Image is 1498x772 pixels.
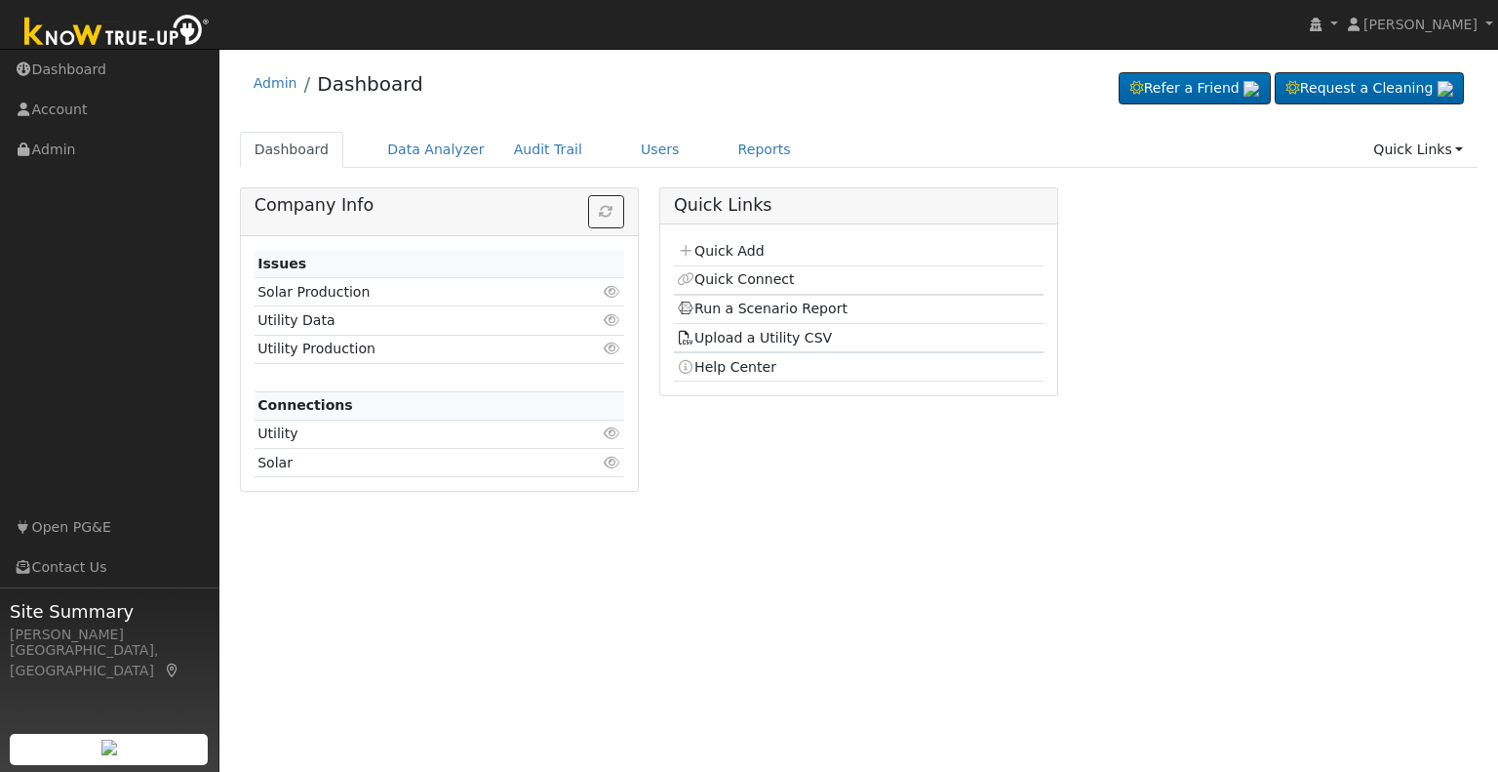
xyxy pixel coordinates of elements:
a: Map [164,663,181,678]
td: Utility Data [255,306,565,335]
div: [PERSON_NAME] [10,625,209,645]
a: Dashboard [317,72,423,96]
a: Admin [254,75,297,91]
span: [PERSON_NAME] [1363,17,1478,32]
td: Solar [255,449,565,477]
td: Utility [255,420,565,448]
h5: Company Info [255,195,624,216]
strong: Connections [257,397,353,413]
a: Request a Cleaning [1275,72,1464,105]
i: Click to view [604,427,621,440]
img: Know True-Up [15,11,219,55]
i: Click to view [604,342,621,355]
span: Site Summary [10,598,209,625]
i: Click to view [604,313,621,327]
h5: Quick Links [674,195,1044,216]
a: Refer a Friend [1119,72,1271,105]
td: Solar Production [255,278,565,306]
a: Reports [724,132,806,168]
img: retrieve [101,740,117,755]
a: Upload a Utility CSV [677,330,832,345]
img: retrieve [1243,81,1259,97]
img: retrieve [1438,81,1453,97]
a: Dashboard [240,132,344,168]
a: Quick Connect [677,271,794,287]
i: Click to view [604,456,621,469]
a: Users [626,132,694,168]
div: [GEOGRAPHIC_DATA], [GEOGRAPHIC_DATA] [10,640,209,681]
a: Help Center [677,359,776,375]
a: Quick Add [677,243,764,259]
a: Audit Trail [499,132,597,168]
i: Click to view [604,285,621,299]
a: Data Analyzer [373,132,499,168]
a: Quick Links [1359,132,1478,168]
a: Run a Scenario Report [677,301,848,316]
td: Utility Production [255,335,565,363]
strong: Issues [257,256,306,271]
